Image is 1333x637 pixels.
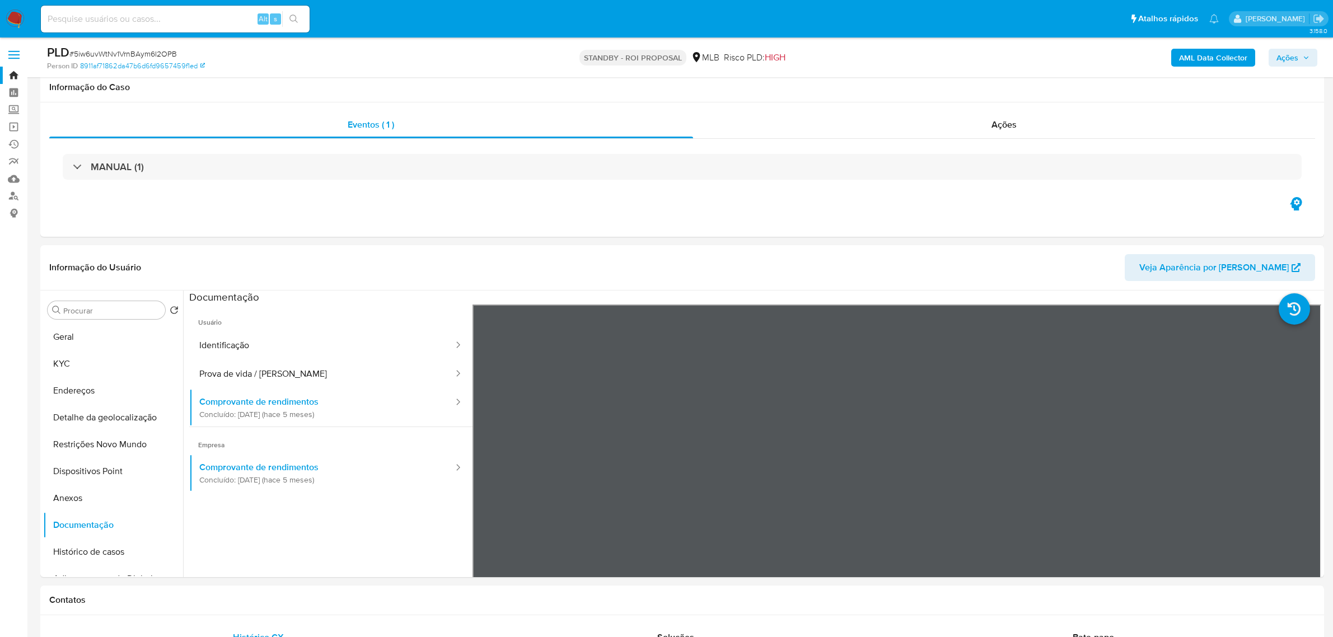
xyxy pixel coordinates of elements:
h1: Informação do Caso [49,82,1315,93]
h1: Contatos [49,594,1315,606]
button: Veja Aparência por [PERSON_NAME] [1125,254,1315,281]
input: Pesquise usuários ou casos... [41,12,310,26]
a: 8911af71862da47b6d6fd9657459f1ed [80,61,205,71]
span: HIGH [765,51,785,64]
button: KYC [43,350,183,377]
button: AML Data Collector [1171,49,1255,67]
span: Ações [991,118,1017,131]
button: Retornar ao pedido padrão [170,306,179,318]
b: Person ID [47,61,78,71]
span: Eventos ( 1 ) [348,118,394,131]
div: MANUAL (1) [63,154,1302,180]
p: STANDBY - ROI PROPOSAL [579,50,686,65]
a: Notificações [1209,14,1219,24]
button: Histórico de casos [43,538,183,565]
p: emerson.gomes@mercadopago.com.br [1246,13,1309,24]
button: Geral [43,324,183,350]
button: Procurar [52,306,61,315]
a: Sair [1313,13,1325,25]
span: Risco PLD: [724,51,785,64]
b: AML Data Collector [1179,49,1247,67]
span: s [274,13,277,24]
button: Anexos [43,485,183,512]
button: Endereços [43,377,183,404]
span: Atalhos rápidos [1138,13,1198,25]
span: Ações [1276,49,1298,67]
b: PLD [47,43,69,61]
button: Restrições Novo Mundo [43,431,183,458]
span: # 5iw6uvWtNv1VrnBAym6I2OPB [69,48,177,59]
button: search-icon [282,11,305,27]
button: Dispositivos Point [43,458,183,485]
h3: MANUAL (1) [91,161,144,173]
input: Procurar [63,306,161,316]
div: MLB [691,51,719,64]
button: Adiantamentos de Dinheiro [43,565,183,592]
span: Veja Aparência por [PERSON_NAME] [1139,254,1289,281]
h1: Informação do Usuário [49,262,141,273]
span: Alt [259,13,268,24]
button: Ações [1269,49,1317,67]
button: Documentação [43,512,183,538]
button: Detalhe da geolocalização [43,404,183,431]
